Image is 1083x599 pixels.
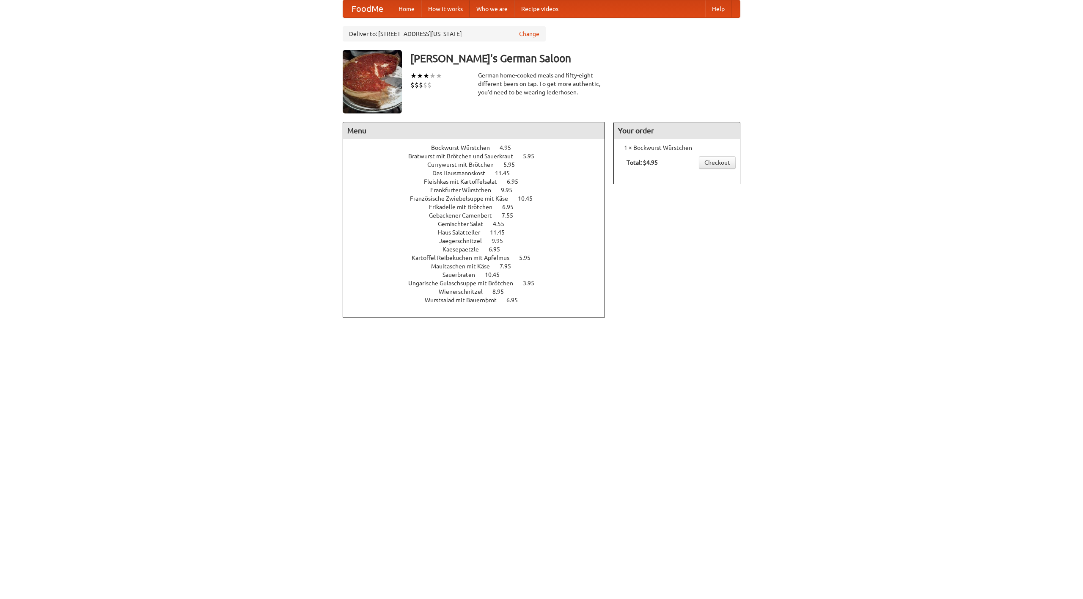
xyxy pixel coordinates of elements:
span: Bratwurst mit Brötchen und Sauerkraut [408,153,522,160]
a: Französische Zwiebelsuppe mit Käse 10.45 [410,195,548,202]
a: Change [519,30,539,38]
a: Frankfurter Würstchen 9.95 [430,187,528,193]
img: angular.jpg [343,50,402,113]
a: Fleishkas mit Kartoffelsalat 6.95 [424,178,534,185]
a: Bratwurst mit Brötchen und Sauerkraut 5.95 [408,153,550,160]
div: German home-cooked meals and fifty-eight different beers on tap. To get more authentic, you'd nee... [478,71,605,97]
a: Maultaschen mit Käse 7.95 [431,263,527,270]
a: Sauerbraten 10.45 [443,271,515,278]
span: 6.95 [507,178,527,185]
a: Wienerschnitzel 8.95 [439,288,520,295]
span: Das Hausmannskost [432,170,494,177]
span: Wurstsalad mit Bauernbrot [425,297,505,304]
li: ★ [423,71,429,80]
a: Who we are [470,0,514,17]
span: 4.55 [493,221,513,227]
span: 9.95 [501,187,521,193]
li: $ [423,80,427,90]
span: 6.95 [489,246,509,253]
li: ★ [436,71,442,80]
h4: Menu [343,122,605,139]
li: $ [415,80,419,90]
li: $ [410,80,415,90]
b: Total: $4.95 [627,159,658,166]
span: 7.95 [500,263,520,270]
span: Französische Zwiebelsuppe mit Käse [410,195,517,202]
span: 8.95 [492,288,512,295]
div: Deliver to: [STREET_ADDRESS][US_STATE] [343,26,546,41]
span: Kartoffel Reibekuchen mit Apfelmus [412,254,518,261]
span: 10.45 [518,195,541,202]
a: Ungarische Gulaschsuppe mit Brötchen 3.95 [408,280,550,287]
span: 10.45 [485,271,508,278]
a: Wurstsalad mit Bauernbrot 6.95 [425,297,533,304]
li: ★ [410,71,417,80]
span: Fleishkas mit Kartoffelsalat [424,178,506,185]
span: 5.95 [523,153,543,160]
a: Das Hausmannskost 11.45 [432,170,525,177]
span: Bockwurst Würstchen [431,144,498,151]
span: 11.45 [495,170,518,177]
span: 11.45 [490,229,513,236]
a: Checkout [699,156,736,169]
span: Currywurst mit Brötchen [427,161,502,168]
a: Gebackener Camenbert 7.55 [429,212,529,219]
span: 6.95 [502,204,522,210]
span: 5.95 [503,161,523,168]
span: 5.95 [519,254,539,261]
span: 4.95 [500,144,520,151]
span: 3.95 [523,280,543,287]
span: Frikadelle mit Brötchen [429,204,501,210]
span: Haus Salatteller [438,229,489,236]
a: Kaesepaetzle 6.95 [443,246,516,253]
li: ★ [417,71,423,80]
span: Frankfurter Würstchen [430,187,500,193]
a: Kartoffel Reibekuchen mit Apfelmus 5.95 [412,254,546,261]
span: Wienerschnitzel [439,288,491,295]
a: Haus Salatteller 11.45 [438,229,520,236]
a: Frikadelle mit Brötchen 6.95 [429,204,529,210]
a: How it works [421,0,470,17]
a: Home [392,0,421,17]
li: $ [427,80,432,90]
span: 7.55 [502,212,522,219]
span: 9.95 [492,237,511,244]
a: Gemischter Salat 4.55 [438,221,520,227]
a: Bockwurst Würstchen 4.95 [431,144,527,151]
h4: Your order [614,122,740,139]
span: Sauerbraten [443,271,484,278]
a: FoodMe [343,0,392,17]
li: $ [419,80,423,90]
span: Maultaschen mit Käse [431,263,498,270]
a: Jaegerschnitzel 9.95 [439,237,519,244]
a: Recipe videos [514,0,565,17]
a: Currywurst mit Brötchen 5.95 [427,161,531,168]
span: Gebackener Camenbert [429,212,500,219]
li: ★ [429,71,436,80]
span: Kaesepaetzle [443,246,487,253]
span: 6.95 [506,297,526,304]
li: 1 × Bockwurst Würstchen [618,144,736,152]
h3: [PERSON_NAME]'s German Saloon [410,50,740,67]
a: Help [705,0,731,17]
span: Ungarische Gulaschsuppe mit Brötchen [408,280,522,287]
span: Jaegerschnitzel [439,237,490,244]
span: Gemischter Salat [438,221,492,227]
